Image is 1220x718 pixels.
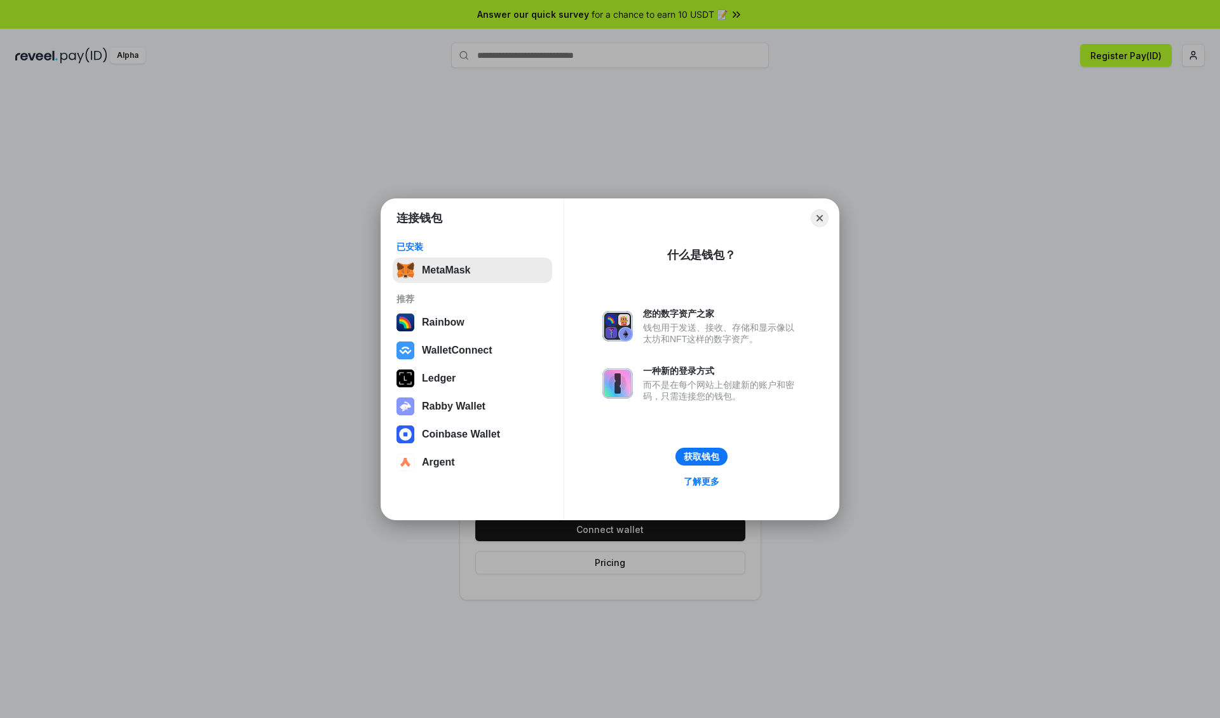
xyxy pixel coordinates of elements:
[602,311,633,342] img: svg+xml,%3Csvg%20xmlns%3D%22http%3A%2F%2Fwww.w3.org%2F2000%2Fsvg%22%20fill%3D%22none%22%20viewBox...
[422,345,492,356] div: WalletConnect
[811,209,829,227] button: Close
[422,401,485,412] div: Rabby Wallet
[396,369,414,387] img: svg+xml,%3Csvg%20xmlns%3D%22http%3A%2F%2Fwww.w3.org%2F2000%2Fsvg%22%20width%3D%2228%22%20height%3...
[422,373,456,384] div: Ledger
[396,425,414,443] img: svg+xml,%3Csvg%20width%3D%2228%22%20height%3D%2228%22%20viewBox%3D%220%200%2028%2028%22%20fill%3D...
[396,453,414,471] img: svg+xml,%3Csvg%20width%3D%2228%22%20height%3D%2228%22%20viewBox%3D%220%200%2028%2028%22%20fill%3D...
[643,322,801,345] div: 钱包用于发送、接收、存储和显示像以太坊和NFT这样的数字资产。
[396,241,548,252] div: 已安装
[396,397,414,415] img: svg+xml,%3Csvg%20xmlns%3D%22http%3A%2F%2Fwww.w3.org%2F2000%2Fsvg%22%20fill%3D%22none%22%20viewBox...
[396,211,442,226] h1: 连接钱包
[422,265,470,276] div: MetaMask
[675,448,728,466] button: 获取钱包
[684,476,719,487] div: 了解更多
[393,310,552,335] button: Rainbow
[422,457,455,468] div: Argent
[602,368,633,399] img: svg+xml,%3Csvg%20xmlns%3D%22http%3A%2F%2Fwww.w3.org%2F2000%2Fsvg%22%20fill%3D%22none%22%20viewBox...
[393,338,552,363] button: WalletConnect
[643,365,801,376] div: 一种新的登录方式
[393,422,552,447] button: Coinbase Wallet
[643,379,801,402] div: 而不是在每个网站上创建新的账户和密码，只需连接您的钱包。
[393,394,552,419] button: Rabby Wallet
[393,450,552,475] button: Argent
[396,314,414,331] img: svg+xml,%3Csvg%20width%3D%22120%22%20height%3D%22120%22%20viewBox%3D%220%200%20120%20120%22%20fil...
[396,342,414,359] img: svg+xml,%3Csvg%20width%3D%2228%22%20height%3D%2228%22%20viewBox%3D%220%200%2028%2028%22%20fill%3D...
[396,293,548,305] div: 推荐
[422,317,464,328] div: Rainbow
[422,429,500,440] div: Coinbase Wallet
[393,258,552,283] button: MetaMask
[684,451,719,462] div: 获取钱包
[643,308,801,319] div: 您的数字资产之家
[676,473,727,490] a: 了解更多
[667,247,736,263] div: 什么是钱包？
[393,366,552,391] button: Ledger
[396,261,414,279] img: svg+xml,%3Csvg%20fill%3D%22none%22%20height%3D%2233%22%20viewBox%3D%220%200%2035%2033%22%20width%...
